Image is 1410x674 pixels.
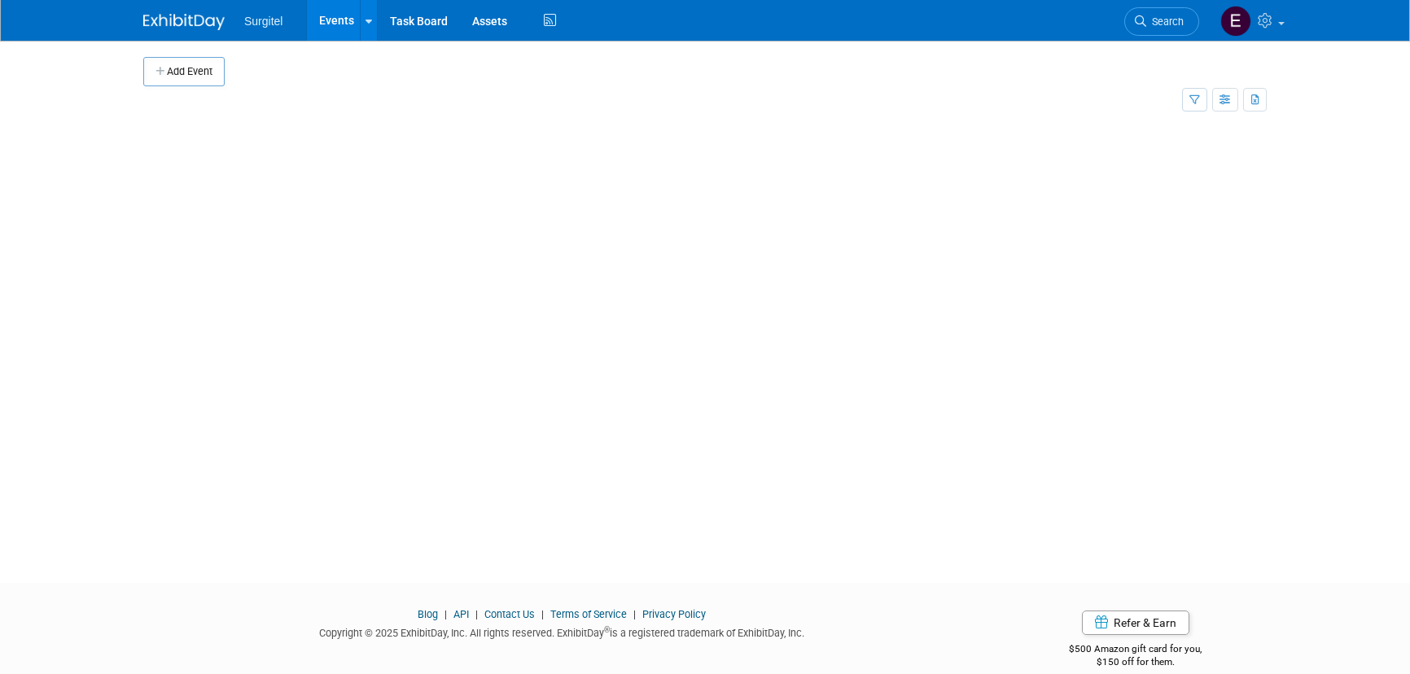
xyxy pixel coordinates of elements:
[143,57,225,86] button: Add Event
[418,608,438,620] a: Blog
[629,608,640,620] span: |
[550,608,627,620] a: Terms of Service
[484,608,535,620] a: Contact Us
[244,15,282,28] span: Surgitel
[1220,6,1251,37] img: Event Coordinator
[1146,15,1184,28] span: Search
[1005,655,1268,669] div: $150 off for them.
[1124,7,1199,36] a: Search
[642,608,706,620] a: Privacy Policy
[1005,632,1268,669] div: $500 Amazon gift card for you,
[143,622,980,641] div: Copyright © 2025 ExhibitDay, Inc. All rights reserved. ExhibitDay is a registered trademark of Ex...
[143,14,225,30] img: ExhibitDay
[440,608,451,620] span: |
[537,608,548,620] span: |
[604,625,610,634] sup: ®
[1082,611,1189,635] a: Refer & Earn
[471,608,482,620] span: |
[453,608,469,620] a: API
